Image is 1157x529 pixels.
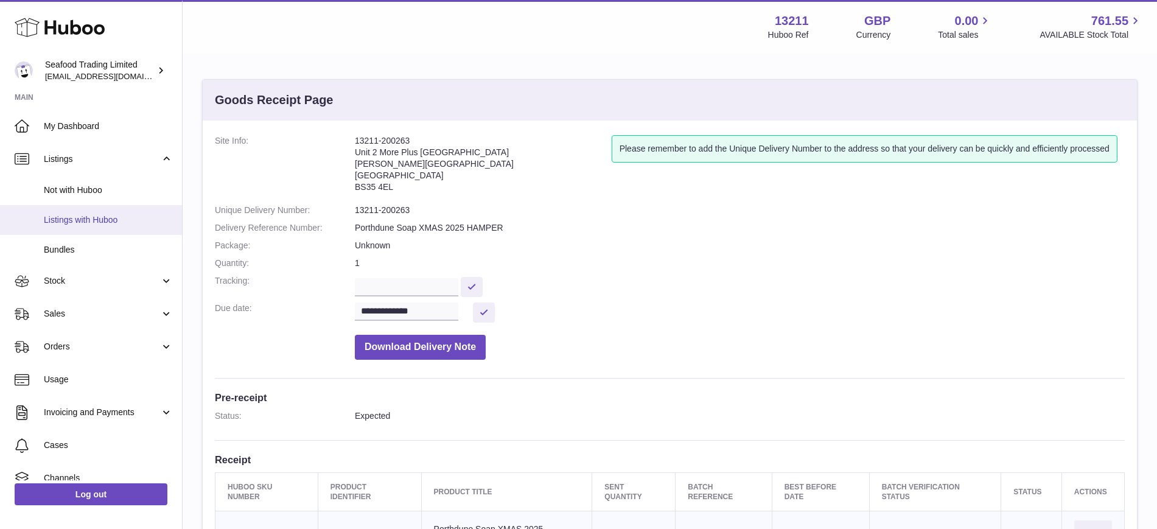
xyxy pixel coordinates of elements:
[45,59,155,82] div: Seafood Trading Limited
[676,472,772,511] th: Batch Reference
[215,275,355,296] dt: Tracking:
[44,341,160,352] span: Orders
[592,472,676,511] th: Sent Quantity
[215,391,1125,404] h3: Pre-receipt
[44,472,173,484] span: Channels
[215,222,355,234] dt: Delivery Reference Number:
[355,135,612,198] address: 13211-200263 Unit 2 More Plus [GEOGRAPHIC_DATA] [PERSON_NAME][GEOGRAPHIC_DATA] [GEOGRAPHIC_DATA] ...
[215,453,1125,466] h3: Receipt
[355,335,486,360] button: Download Delivery Note
[864,13,890,29] strong: GBP
[1091,13,1128,29] span: 761.55
[44,153,160,165] span: Listings
[45,71,179,81] span: [EMAIL_ADDRESS][DOMAIN_NAME]
[44,121,173,132] span: My Dashboard
[355,205,1125,216] dd: 13211-200263
[44,244,173,256] span: Bundles
[15,483,167,505] a: Log out
[421,472,592,511] th: Product title
[355,222,1125,234] dd: Porthdune Soap XMAS 2025 HAMPER
[355,240,1125,251] dd: Unknown
[44,407,160,418] span: Invoicing and Payments
[612,135,1117,163] div: Please remember to add the Unique Delivery Number to the address so that your delivery can be qui...
[215,240,355,251] dt: Package:
[318,472,421,511] th: Product Identifier
[44,440,173,451] span: Cases
[215,472,318,511] th: Huboo SKU Number
[938,13,992,41] a: 0.00 Total sales
[355,410,1125,422] dd: Expected
[772,472,869,511] th: Best Before Date
[215,303,355,323] dt: Due date:
[215,257,355,269] dt: Quantity:
[355,257,1125,269] dd: 1
[44,374,173,385] span: Usage
[869,472,1001,511] th: Batch Verification Status
[938,29,992,41] span: Total sales
[1001,472,1061,511] th: Status
[215,205,355,216] dt: Unique Delivery Number:
[215,135,355,198] dt: Site Info:
[768,29,809,41] div: Huboo Ref
[775,13,809,29] strong: 13211
[856,29,891,41] div: Currency
[1061,472,1124,511] th: Actions
[44,275,160,287] span: Stock
[215,92,334,108] h3: Goods Receipt Page
[955,13,979,29] span: 0.00
[44,214,173,226] span: Listings with Huboo
[1040,29,1142,41] span: AVAILABLE Stock Total
[44,308,160,320] span: Sales
[15,61,33,80] img: internalAdmin-13211@internal.huboo.com
[1040,13,1142,41] a: 761.55 AVAILABLE Stock Total
[44,184,173,196] span: Not with Huboo
[215,410,355,422] dt: Status:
